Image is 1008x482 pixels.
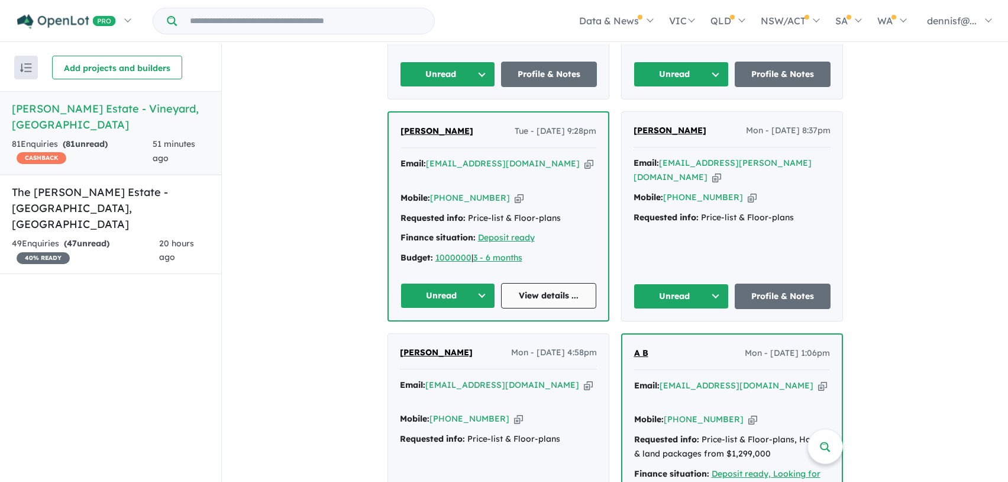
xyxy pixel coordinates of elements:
input: Try estate name, suburb, builder or developer [179,8,432,34]
a: [PERSON_NAME] [634,124,706,138]
strong: Mobile: [634,414,664,425]
button: Unread [634,284,729,309]
span: dennisf@... [927,15,977,27]
div: Price-list & Floor-plans, House & land packages from $1,299,000 [634,433,830,461]
strong: ( unread) [64,238,109,249]
a: [EMAIL_ADDRESS][PERSON_NAME][DOMAIN_NAME] [634,158,812,182]
h5: The [PERSON_NAME] Estate - [GEOGRAPHIC_DATA] , [GEOGRAPHIC_DATA] [12,184,209,232]
button: Copy [748,191,757,204]
a: [PHONE_NUMBER] [429,413,509,424]
strong: Requested info: [400,433,465,444]
button: Copy [584,158,593,170]
div: | [400,251,596,265]
a: [PHONE_NUMBER] [664,414,744,425]
h5: [PERSON_NAME] Estate - Vineyard , [GEOGRAPHIC_DATA] [12,101,209,133]
a: Deposit ready [478,232,535,243]
div: Price-list & Floor-plans [400,211,596,226]
a: Profile & Notes [501,62,597,87]
span: A B [634,348,648,358]
button: Copy [818,380,827,392]
span: 40 % READY [17,252,70,264]
a: View details ... [501,283,596,309]
div: 81 Enquir ies [12,137,153,166]
a: Profile & Notes [735,62,831,87]
strong: Mobile: [400,192,430,203]
strong: Email: [400,158,426,169]
strong: Budget: [400,252,433,263]
button: Copy [584,379,593,391]
strong: Email: [400,380,425,390]
span: 81 [66,139,75,149]
img: sort.svg [20,63,32,72]
span: [PERSON_NAME] [400,347,473,358]
button: Add projects and builders [52,56,182,79]
button: Unread [400,62,496,87]
button: Copy [748,413,757,426]
strong: Email: [634,380,660,391]
div: Price-list & Floor-plans [634,211,831,225]
button: Copy [515,192,524,204]
strong: Email: [634,158,659,168]
a: A B [634,346,648,361]
a: 3 - 6 months [473,252,522,263]
strong: Mobile: [634,192,663,203]
a: [PHONE_NUMBER] [663,192,743,203]
strong: Finance situation: [634,468,709,479]
div: 49 Enquir ies [12,237,159,265]
button: Unread [400,283,496,309]
span: Tue - [DATE] 9:28pm [515,124,596,139]
div: Price-list & Floor-plans [400,432,597,446]
a: 1000000 [435,252,471,263]
a: [EMAIL_ADDRESS][DOMAIN_NAME] [425,380,579,390]
span: Mon - [DATE] 8:37pm [746,124,831,138]
span: 20 hours ago [159,238,194,263]
a: [PERSON_NAME] [400,124,473,139]
strong: Finance situation: [400,232,476,243]
img: Openlot PRO Logo White [17,14,116,29]
strong: Mobile: [400,413,429,424]
strong: Requested info: [634,434,699,445]
a: [PERSON_NAME] [400,346,473,360]
span: 47 [67,238,77,249]
span: [PERSON_NAME] [400,126,473,136]
a: [EMAIL_ADDRESS][DOMAIN_NAME] [660,380,813,391]
span: [PERSON_NAME] [634,125,706,136]
strong: Requested info: [634,212,699,223]
span: CASHBACK [17,152,66,164]
a: Profile & Notes [735,284,831,309]
button: Copy [712,171,721,184]
span: 51 minutes ago [153,139,195,163]
button: Copy [514,413,523,425]
strong: Requested info: [400,213,466,223]
button: Unread [634,62,729,87]
span: Mon - [DATE] 4:58pm [511,346,597,360]
a: [PHONE_NUMBER] [430,192,510,203]
strong: ( unread) [63,139,108,149]
span: Mon - [DATE] 1:06pm [745,346,830,361]
a: [EMAIL_ADDRESS][DOMAIN_NAME] [426,158,580,169]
